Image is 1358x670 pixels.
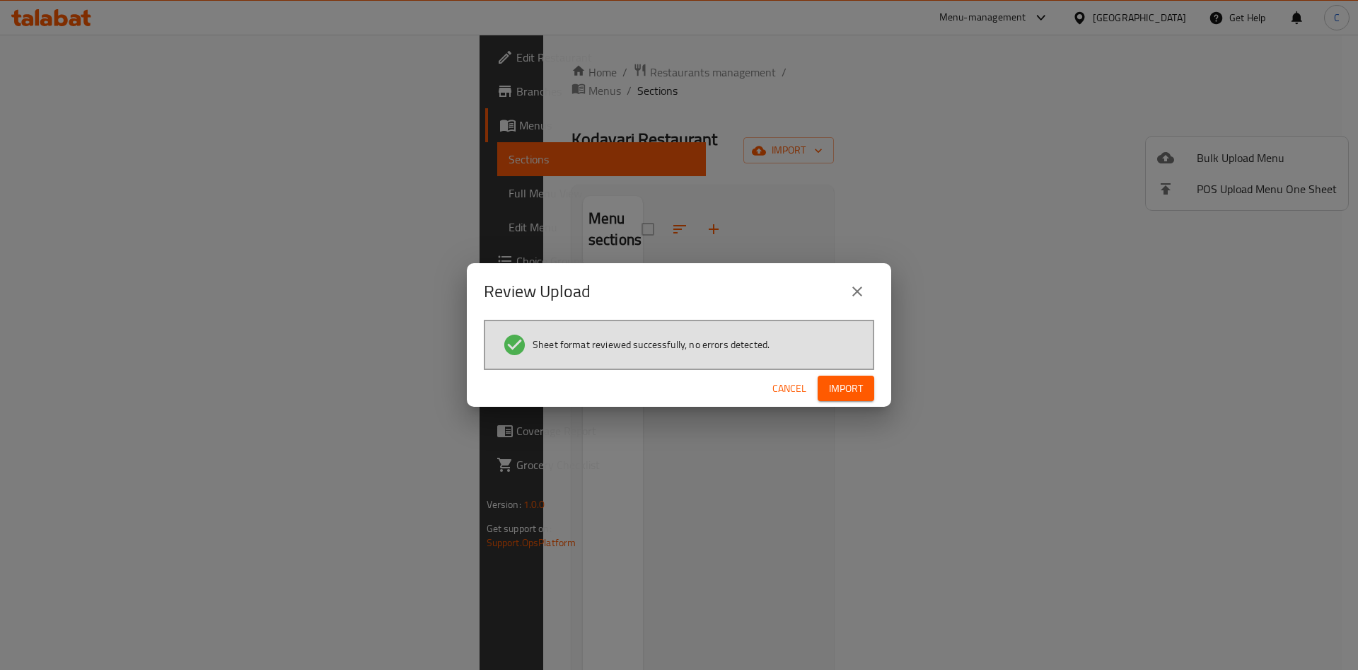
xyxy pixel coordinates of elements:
[772,380,806,398] span: Cancel
[533,337,770,352] span: Sheet format reviewed successfully, no errors detected.
[840,275,874,308] button: close
[767,376,812,402] button: Cancel
[829,380,863,398] span: Import
[818,376,874,402] button: Import
[484,280,591,303] h2: Review Upload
